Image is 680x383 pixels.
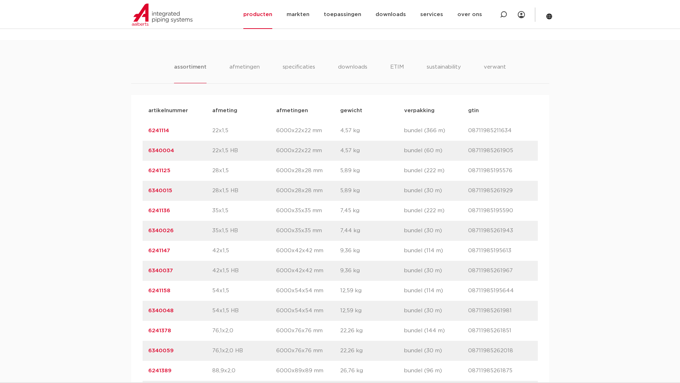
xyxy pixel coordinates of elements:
[276,307,340,315] p: 6000x54x54 mm
[148,288,170,293] a: 6241158
[212,186,276,195] p: 28x1,5 HB
[276,247,340,255] p: 6000x42x42 mm
[148,128,169,133] a: 6241114
[404,146,468,155] p: bundel (60 m)
[340,186,404,195] p: 5,89 kg
[468,347,532,355] p: 08711985262018
[340,287,404,295] p: 12,59 kg
[212,327,276,335] p: 76,1x2,0
[340,327,404,335] p: 22,26 kg
[468,166,532,175] p: 08711985195576
[340,267,404,275] p: 9,36 kg
[468,367,532,375] p: 08711985261875
[340,227,404,235] p: 7,44 kg
[468,207,532,215] p: 08711985195590
[404,267,468,275] p: bundel (30 m)
[276,347,340,355] p: 6000x76x76 mm
[340,307,404,315] p: 12,59 kg
[283,63,315,83] li: specificaties
[212,287,276,295] p: 54x1,5
[229,63,260,83] li: afmetingen
[212,267,276,275] p: 42x1,5 HB
[148,228,174,233] a: 6340026
[148,348,174,353] a: 6340059
[148,188,172,193] a: 6340015
[340,347,404,355] p: 22,26 kg
[212,126,276,135] p: 22x1,5
[276,267,340,275] p: 6000x42x42 mm
[276,227,340,235] p: 6000x35x35 mm
[404,367,468,375] p: bundel (96 m)
[404,347,468,355] p: bundel (30 m)
[174,63,207,83] li: assortiment
[148,148,174,153] a: 6340004
[212,307,276,315] p: 54x1,5 HB
[338,63,367,83] li: downloads
[212,146,276,155] p: 22x1,5 HB
[148,268,173,273] a: 6340037
[276,327,340,335] p: 6000x76x76 mm
[404,166,468,175] p: bundel (222 m)
[468,146,532,155] p: 08711985261905
[404,207,468,215] p: bundel (222 m)
[404,227,468,235] p: bundel (30 m)
[468,287,532,295] p: 08711985195644
[390,63,404,83] li: ETIM
[212,227,276,235] p: 35x1,5 HB
[148,308,174,313] a: 6340048
[148,168,170,173] a: 6241125
[276,186,340,195] p: 6000x28x28 mm
[404,126,468,135] p: bundel (366 m)
[427,63,461,83] li: sustainability
[404,307,468,315] p: bundel (30 m)
[484,63,506,83] li: verwant
[340,247,404,255] p: 9,36 kg
[468,307,532,315] p: 08711985261981
[212,347,276,355] p: 76,1x2,0 HB
[148,328,171,333] a: 6241378
[468,327,532,335] p: 08711985261851
[404,247,468,255] p: bundel (114 m)
[340,106,404,115] p: gewicht
[276,146,340,155] p: 6000x22x22 mm
[148,368,172,373] a: 6241389
[276,106,340,115] p: afmetingen
[212,367,276,375] p: 88,9x2,0
[404,186,468,195] p: bundel (30 m)
[212,207,276,215] p: 35x1,5
[404,327,468,335] p: bundel (144 m)
[212,166,276,175] p: 28x1,5
[148,208,170,213] a: 6241136
[468,106,532,115] p: gtin
[212,247,276,255] p: 42x1,5
[340,126,404,135] p: 4,57 kg
[148,106,212,115] p: artikelnummer
[468,126,532,135] p: 08711985211634
[276,287,340,295] p: 6000x54x54 mm
[468,247,532,255] p: 08711985195613
[212,106,276,115] p: afmeting
[468,227,532,235] p: 08711985261943
[468,267,532,275] p: 08711985261967
[340,166,404,175] p: 5,89 kg
[340,367,404,375] p: 26,76 kg
[404,106,468,115] p: verpakking
[276,126,340,135] p: 6000x22x22 mm
[404,287,468,295] p: bundel (114 m)
[340,207,404,215] p: 7,45 kg
[276,166,340,175] p: 6000x28x28 mm
[148,248,170,253] a: 6241147
[276,207,340,215] p: 6000x35x35 mm
[340,146,404,155] p: 4,57 kg
[276,367,340,375] p: 6000x89x89 mm
[468,186,532,195] p: 08711985261929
